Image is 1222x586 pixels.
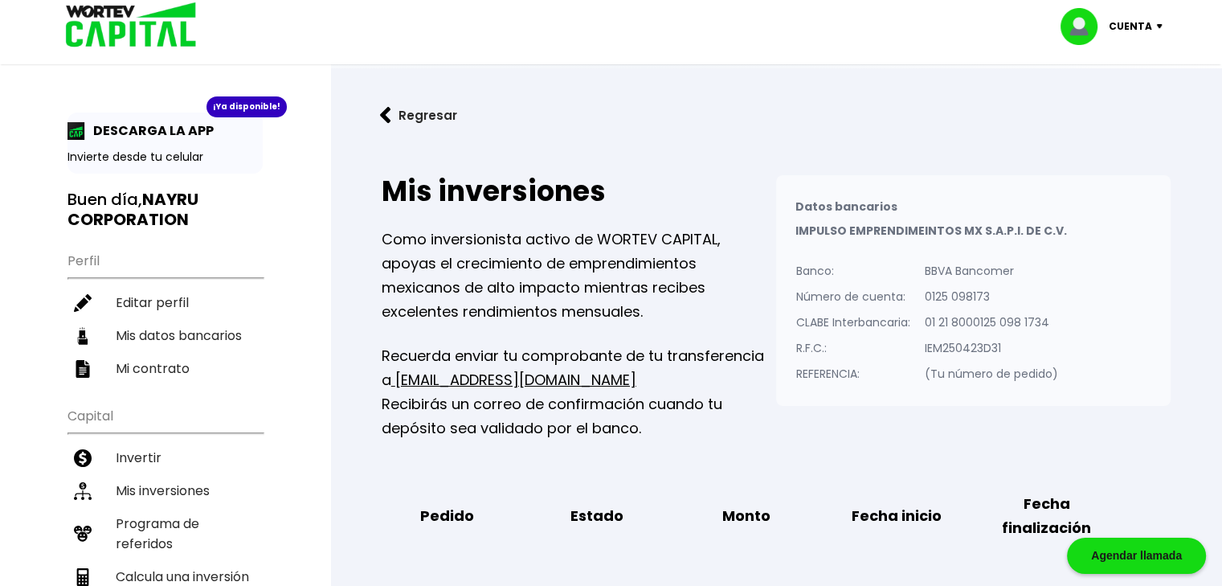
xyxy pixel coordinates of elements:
[1152,24,1174,29] img: icon-down
[74,482,92,500] img: inversiones-icon.6695dc30.svg
[67,190,263,230] h3: Buen día,
[74,449,92,467] img: invertir-icon.b3b967d7.svg
[796,285,910,309] p: Número de cuenta:
[1067,538,1206,574] div: Agendar llamada
[795,199,897,215] b: Datos bancarios
[570,504,623,528] b: Estado
[67,474,263,507] a: Mis inversiones
[796,362,910,386] p: REFERENCIA:
[85,121,214,141] p: DESCARGA LA APP
[1061,8,1109,45] img: profile-image
[983,492,1110,540] b: Fecha finalización
[382,227,776,324] p: Como inversionista activo de WORTEV CAPITAL, apoyas el crecimiento de emprendimientos mexicanos d...
[795,223,1067,239] b: IMPULSO EMPRENDIMEINTOS MX S.A.P.I. DE C.V.
[67,188,198,231] b: NAYRU CORPORATION
[796,259,910,283] p: Banco:
[852,504,942,528] b: Fecha inicio
[380,107,391,124] img: flecha izquierda
[206,96,287,117] div: ¡Ya disponible!
[356,94,481,137] button: Regresar
[67,319,263,352] a: Mis datos bancarios
[67,149,263,166] p: Invierte desde tu celular
[356,94,1196,137] a: flecha izquierdaRegresar
[67,286,263,319] a: Editar perfil
[74,568,92,586] img: calculadora-icon.17d418c4.svg
[925,285,1058,309] p: 0125 098173
[925,362,1058,386] p: (Tu número de pedido)
[67,243,263,385] ul: Perfil
[74,294,92,312] img: editar-icon.952d3147.svg
[925,310,1058,334] p: 01 21 8000125 098 1734
[74,360,92,378] img: contrato-icon.f2db500c.svg
[67,441,263,474] a: Invertir
[74,327,92,345] img: datos-icon.10cf9172.svg
[722,504,770,528] b: Monto
[67,122,85,140] img: app-icon
[67,352,263,385] a: Mi contrato
[382,344,776,441] p: Recuerda enviar tu comprobante de tu transferencia a Recibirás un correo de confirmación cuando t...
[74,525,92,543] img: recomiendanos-icon.9b8e9327.svg
[382,175,776,207] h2: Mis inversiones
[391,370,636,390] a: [EMAIL_ADDRESS][DOMAIN_NAME]
[796,336,910,360] p: R.F.C.:
[925,336,1058,360] p: IEM250423D31
[925,259,1058,283] p: BBVA Bancomer
[796,310,910,334] p: CLABE Interbancaria:
[67,507,263,560] a: Programa de referidos
[419,504,473,528] b: Pedido
[1109,14,1152,39] p: Cuenta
